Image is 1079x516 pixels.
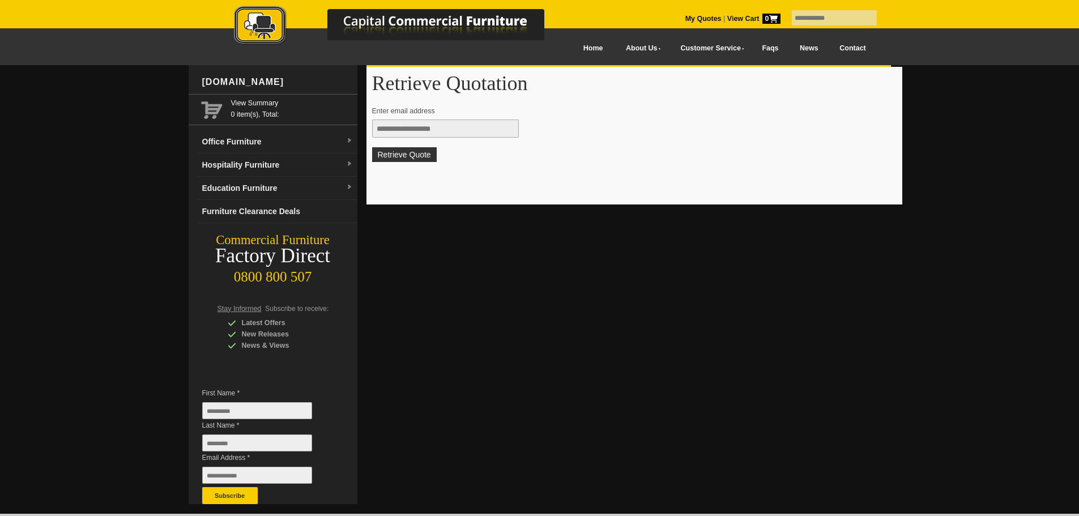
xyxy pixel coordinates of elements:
[189,263,357,285] div: 0800 800 507
[202,387,329,399] span: First Name *
[668,36,751,61] a: Customer Service
[231,97,353,109] a: View Summary
[228,329,335,340] div: New Releases
[829,36,876,61] a: Contact
[203,6,599,50] a: Capital Commercial Furniture Logo
[372,105,886,117] p: Enter email address
[372,73,897,94] h1: Retrieve Quotation
[203,6,599,47] img: Capital Commercial Furniture Logo
[231,97,353,118] span: 0 item(s), Total:
[189,232,357,248] div: Commercial Furniture
[613,36,668,61] a: About Us
[198,65,357,99] div: [DOMAIN_NAME]
[202,402,312,419] input: First Name *
[752,36,790,61] a: Faqs
[372,147,437,162] button: Retrieve Quote
[725,15,780,23] a: View Cart0
[198,130,357,153] a: Office Furnituredropdown
[789,36,829,61] a: News
[346,161,353,168] img: dropdown
[265,305,329,313] span: Subscribe to receive:
[202,487,258,504] button: Subscribe
[202,434,312,451] input: Last Name *
[189,248,357,264] div: Factory Direct
[762,14,781,24] span: 0
[228,340,335,351] div: News & Views
[202,467,312,484] input: Email Address *
[202,452,329,463] span: Email Address *
[346,138,353,144] img: dropdown
[198,200,357,223] a: Furniture Clearance Deals
[727,15,781,23] strong: View Cart
[202,420,329,431] span: Last Name *
[685,15,722,23] a: My Quotes
[217,305,262,313] span: Stay Informed
[198,153,357,177] a: Hospitality Furnituredropdown
[346,184,353,191] img: dropdown
[228,317,335,329] div: Latest Offers
[198,177,357,200] a: Education Furnituredropdown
